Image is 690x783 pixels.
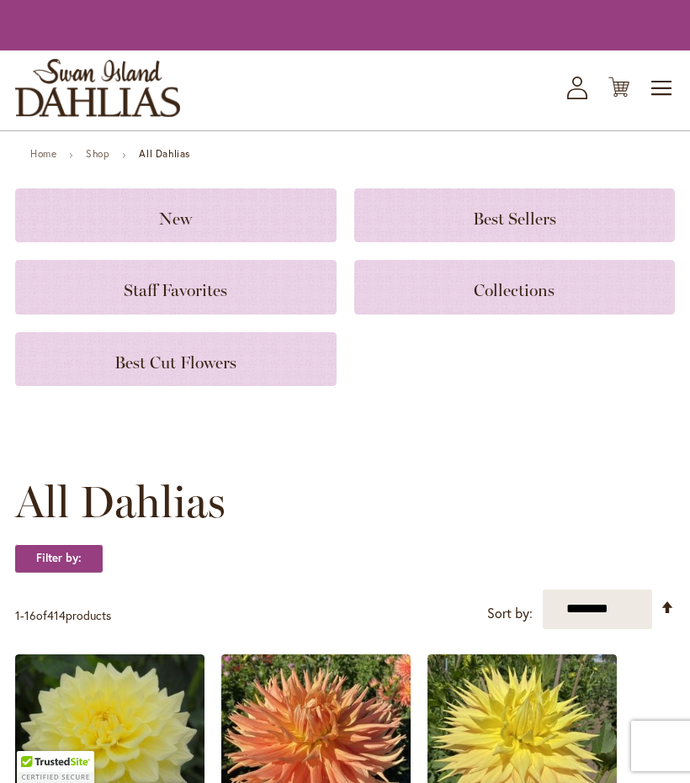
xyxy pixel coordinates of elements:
strong: All Dahlias [139,147,190,160]
a: Best Sellers [354,188,676,242]
span: Best Cut Flowers [114,352,236,373]
a: Best Cut Flowers [15,332,337,386]
span: Best Sellers [473,209,556,229]
a: Staff Favorites [15,260,337,314]
span: 414 [47,607,66,623]
span: Collections [474,280,555,300]
div: TrustedSite Certified [17,751,94,783]
a: New [15,188,337,242]
span: 16 [24,607,36,623]
span: Staff Favorites [124,280,227,300]
span: All Dahlias [15,477,226,527]
span: New [159,209,192,229]
strong: Filter by: [15,544,103,573]
a: Home [30,147,56,160]
span: 1 [15,607,20,623]
label: Sort by: [487,598,533,629]
a: store logo [15,59,180,117]
p: - of products [15,602,111,629]
a: Collections [354,260,676,314]
a: Shop [86,147,109,160]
